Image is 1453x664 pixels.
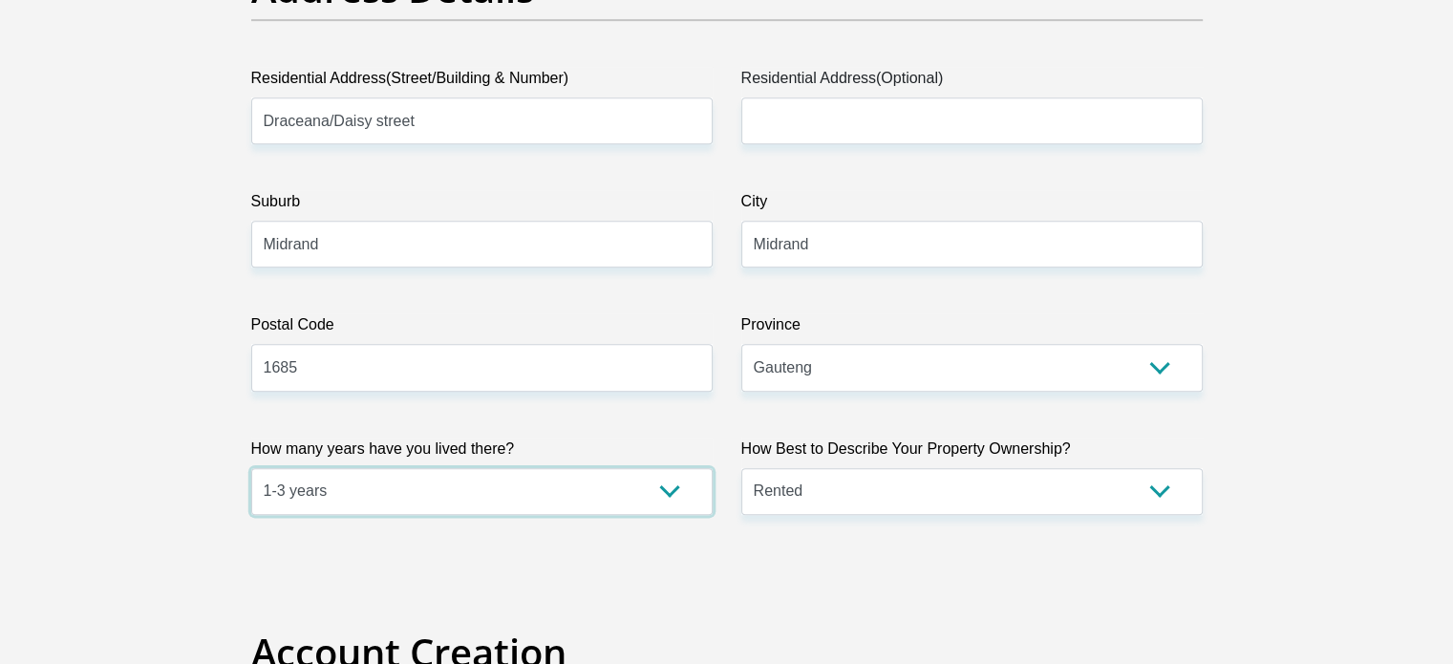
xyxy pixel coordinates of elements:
[741,438,1203,468] label: How Best to Describe Your Property Ownership?
[741,190,1203,221] label: City
[741,344,1203,391] select: Please Select a Province
[251,468,713,515] select: Please select a value
[251,438,713,468] label: How many years have you lived there?
[251,313,713,344] label: Postal Code
[251,190,713,221] label: Suburb
[741,97,1203,144] input: Address line 2 (Optional)
[251,97,713,144] input: Valid residential address
[251,344,713,391] input: Postal Code
[741,67,1203,97] label: Residential Address(Optional)
[741,468,1203,515] select: Please select a value
[741,313,1203,344] label: Province
[251,67,713,97] label: Residential Address(Street/Building & Number)
[741,221,1203,268] input: City
[251,221,713,268] input: Suburb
